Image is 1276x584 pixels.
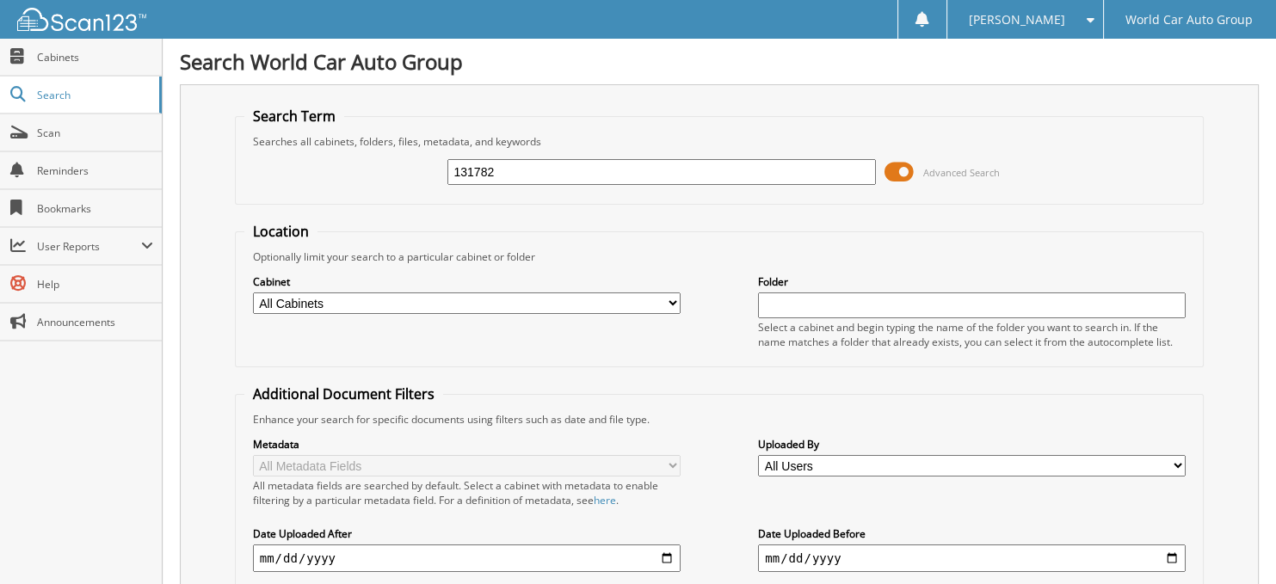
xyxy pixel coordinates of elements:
[37,126,153,140] span: Scan
[17,8,146,31] img: scan123-logo-white.svg
[244,412,1195,427] div: Enhance your search for specific documents using filters such as date and file type.
[253,526,681,541] label: Date Uploaded After
[253,544,681,572] input: start
[37,50,153,65] span: Cabinets
[253,274,681,289] label: Cabinet
[244,222,317,241] legend: Location
[37,277,153,292] span: Help
[969,15,1065,25] span: [PERSON_NAME]
[244,384,443,403] legend: Additional Document Filters
[244,107,344,126] legend: Search Term
[758,526,1186,541] label: Date Uploaded Before
[37,201,153,216] span: Bookmarks
[758,544,1186,572] input: end
[253,478,681,507] div: All metadata fields are searched by default. Select a cabinet with metadata to enable filtering b...
[594,493,616,507] a: here
[37,315,153,329] span: Announcements
[37,239,141,254] span: User Reports
[244,134,1195,149] div: Searches all cabinets, folders, files, metadata, and keywords
[180,47,1259,76] h1: Search World Car Auto Group
[253,437,681,452] label: Metadata
[758,274,1186,289] label: Folder
[923,166,1000,179] span: Advanced Search
[1190,501,1276,584] iframe: Chat Widget
[1125,15,1253,25] span: World Car Auto Group
[758,437,1186,452] label: Uploaded By
[758,320,1186,349] div: Select a cabinet and begin typing the name of the folder you want to search in. If the name match...
[37,163,153,178] span: Reminders
[37,88,151,102] span: Search
[244,249,1195,264] div: Optionally limit your search to a particular cabinet or folder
